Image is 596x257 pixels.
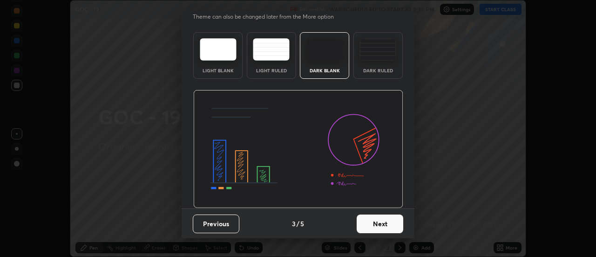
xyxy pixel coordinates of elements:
img: darkRuledTheme.de295e13.svg [359,38,396,61]
div: Dark Ruled [359,68,397,73]
img: darkTheme.f0cc69e5.svg [306,38,343,61]
button: Previous [193,215,239,233]
img: lightTheme.e5ed3b09.svg [200,38,237,61]
div: Light Blank [199,68,237,73]
h4: 5 [300,219,304,229]
button: Next [357,215,403,233]
img: darkThemeBanner.d06ce4a2.svg [193,90,403,208]
h4: / [297,219,299,229]
div: Light Ruled [253,68,290,73]
p: Theme can also be changed later from the More option [193,13,344,21]
img: lightRuledTheme.5fabf969.svg [253,38,290,61]
div: Dark Blank [306,68,343,73]
h4: 3 [292,219,296,229]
